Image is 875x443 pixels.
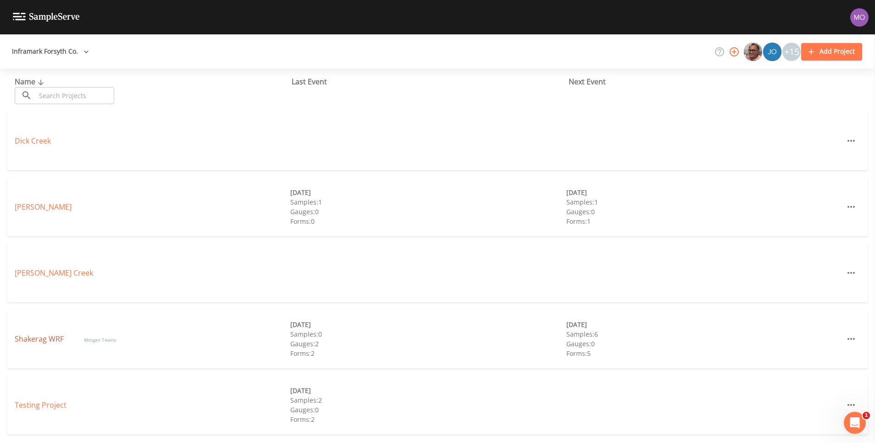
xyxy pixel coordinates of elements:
[290,197,566,207] div: Samples: 1
[36,87,114,104] input: Search Projects
[8,43,93,60] button: Inframark Forsyth Co.
[15,268,93,278] a: [PERSON_NAME] Creek
[863,412,870,419] span: 1
[15,334,66,344] a: Shakerag WRF
[801,43,862,60] button: Add Project
[566,349,842,358] div: Forms: 5
[566,188,842,197] div: [DATE]
[782,43,801,61] div: +15
[13,13,80,22] img: logo
[566,320,842,329] div: [DATE]
[290,216,566,226] div: Forms: 0
[566,207,842,216] div: Gauges: 0
[850,8,869,27] img: e5df77a8b646eb52ef3ad048c1c29e95
[566,339,842,349] div: Gauges: 0
[569,76,846,87] div: Next Event
[290,207,566,216] div: Gauges: 0
[290,395,566,405] div: Samples: 2
[763,43,781,61] img: 5371310d8921a401d0444a1191098423
[566,197,842,207] div: Samples: 1
[290,188,566,197] div: [DATE]
[84,337,116,343] span: Morgan Towns
[290,339,566,349] div: Gauges: 2
[290,405,566,415] div: Gauges: 0
[15,202,72,212] a: [PERSON_NAME]
[844,412,866,434] iframe: Intercom live chat
[290,320,566,329] div: [DATE]
[290,329,566,339] div: Samples: 0
[15,77,46,87] span: Name
[15,136,51,146] a: Dick Creek
[566,216,842,226] div: Forms: 1
[763,43,782,61] div: John Cappelletti
[566,329,842,339] div: Samples: 6
[290,349,566,358] div: Forms: 2
[290,386,566,395] div: [DATE]
[292,76,569,87] div: Last Event
[744,43,762,61] img: e2d790fa78825a4bb76dcb6ab311d44c
[15,400,66,410] a: Testing Project
[743,43,763,61] div: Mike Franklin
[290,415,566,424] div: Forms: 2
